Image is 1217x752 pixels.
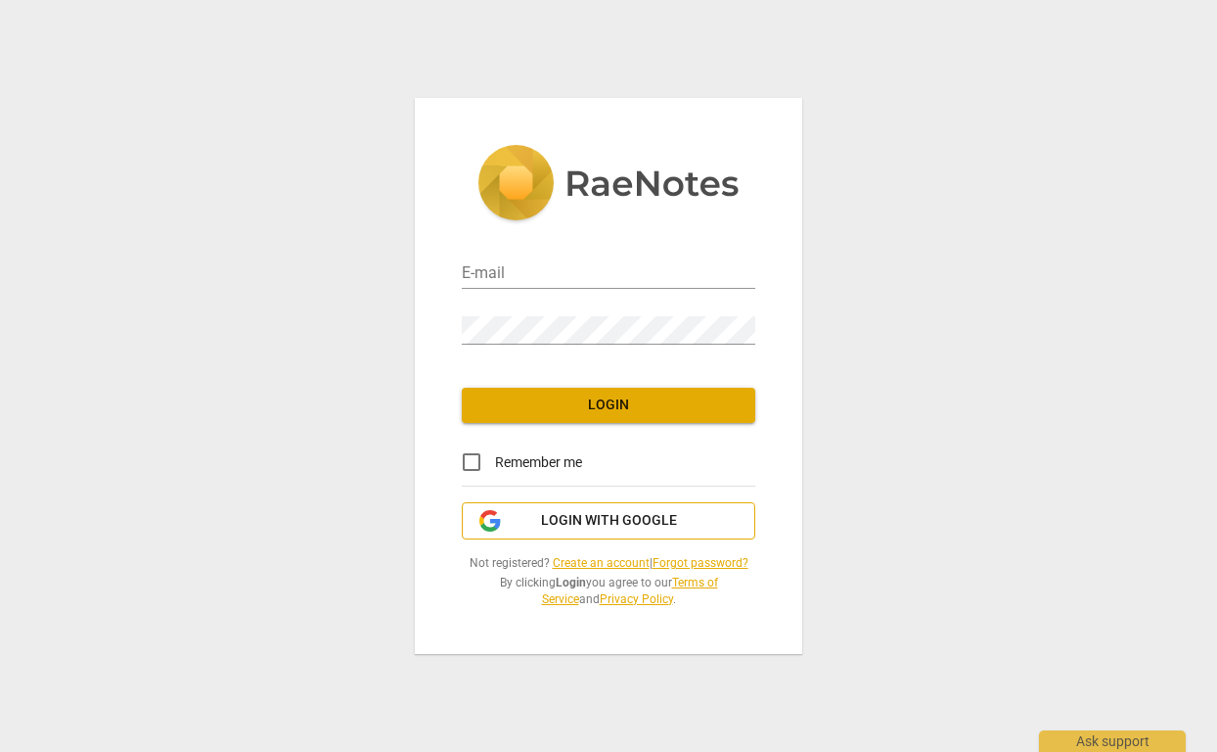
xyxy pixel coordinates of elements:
button: Login [462,388,755,423]
b: Login [556,576,586,589]
span: Not registered? | [462,555,755,572]
span: Login [477,396,740,415]
span: Remember me [495,452,582,473]
a: Privacy Policy [600,592,673,606]
span: Login with Google [541,511,677,531]
button: Login with Google [462,502,755,540]
span: By clicking you agree to our and . [462,575,755,607]
a: Terms of Service [542,576,718,606]
a: Forgot password? [653,556,748,570]
div: Ask support [1039,730,1186,752]
a: Create an account [553,556,650,570]
img: 5ac2273c67554f335776073100b6d88f.svg [477,145,740,225]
